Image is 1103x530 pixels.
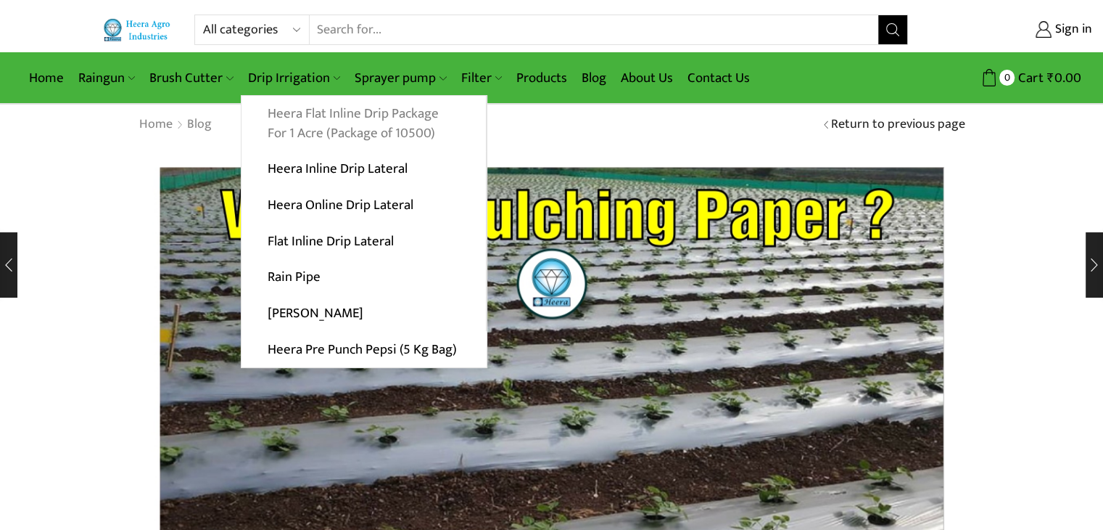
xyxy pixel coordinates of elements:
[614,61,680,95] a: About Us
[1015,68,1044,88] span: Cart
[241,151,486,187] a: Heera Inline Drip Lateral
[241,223,486,259] a: Flat Inline Drip Lateral
[241,96,486,152] a: Heera Flat Inline Drip Package For 1 Acre (Package of 10500)
[1052,20,1092,39] span: Sign in
[142,61,240,95] a: Brush Cutter
[1047,67,1054,89] span: ₹
[186,115,212,134] a: Blog
[139,115,173,134] a: Home
[241,295,486,332] a: [PERSON_NAME]
[509,61,574,95] a: Products
[310,15,879,44] input: Search for...
[680,61,757,95] a: Contact Us
[71,61,142,95] a: Raingun
[241,331,487,367] a: Heera Pre Punch Pepsi (5 Kg Bag)
[1047,67,1081,89] bdi: 0.00
[241,259,486,295] a: Rain Pipe
[454,61,509,95] a: Filter
[347,61,453,95] a: Sprayer pump
[241,187,486,224] a: Heera Online Drip Lateral
[878,15,907,44] button: Search button
[999,70,1015,85] span: 0
[22,61,71,95] a: Home
[922,65,1081,91] a: 0 Cart ₹0.00
[930,17,1092,43] a: Sign in
[241,61,347,95] a: Drip Irrigation
[831,115,965,134] a: Return to previous page
[574,61,614,95] a: Blog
